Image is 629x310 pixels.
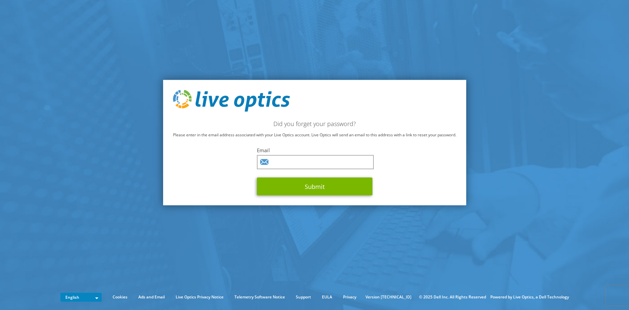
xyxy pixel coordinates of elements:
[171,293,228,301] a: Live Optics Privacy Notice
[108,293,132,301] a: Cookies
[133,293,170,301] a: Ads and Email
[291,293,316,301] a: Support
[490,293,569,301] li: Powered by Live Optics, a Dell Technology
[362,293,415,301] li: Version [TECHNICAL_ID]
[229,293,290,301] a: Telemetry Software Notice
[173,120,456,127] h2: Did you forget your password?
[173,131,456,138] p: Please enter in the email address associated with your Live Optics account. Live Optics will send...
[257,177,372,195] button: Submit
[173,90,290,112] img: live_optics_svg.svg
[317,293,337,301] a: EULA
[416,293,489,301] li: © 2025 Dell Inc. All Rights Reserved
[257,147,372,153] label: Email
[338,293,361,301] a: Privacy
